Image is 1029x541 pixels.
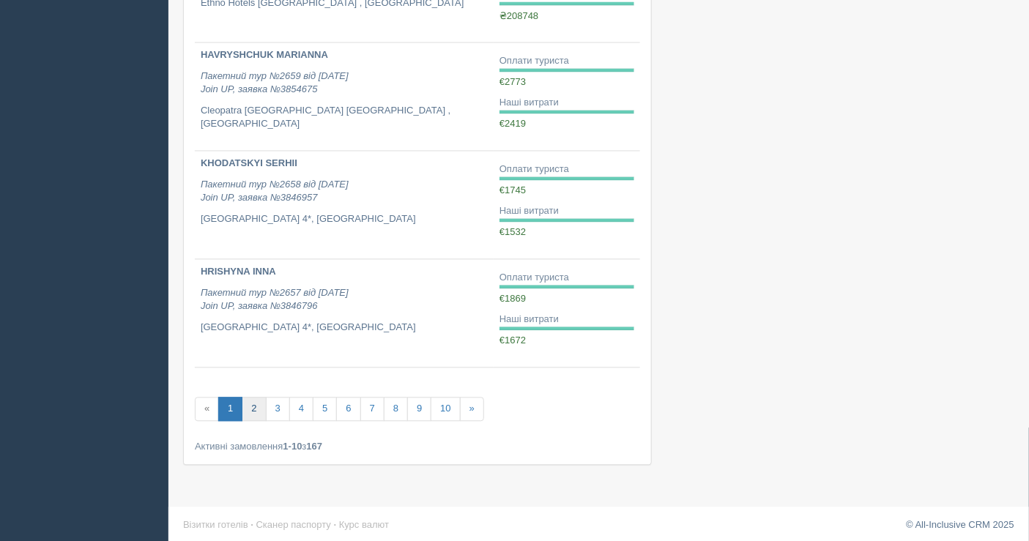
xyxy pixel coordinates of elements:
span: €2419 [499,119,526,130]
a: 6 [336,398,360,422]
a: 10 [431,398,460,422]
b: HRISHYNA INNA [201,266,276,277]
span: €1745 [499,185,526,196]
a: HRISHYNA INNA Пакетний тур №2657 від [DATE]Join UP, заявка №3846796 [GEOGRAPHIC_DATA] 4*, [GEOGRA... [195,260,494,367]
a: Візитки готелів [183,520,248,531]
b: 1-10 [283,441,302,452]
p: [GEOGRAPHIC_DATA] 4*, [GEOGRAPHIC_DATA] [201,213,488,227]
a: 2 [242,398,266,422]
div: Наші витрати [499,313,634,327]
span: « [195,398,219,422]
div: Оплати туриста [499,55,634,69]
p: Cleopatra [GEOGRAPHIC_DATA] [GEOGRAPHIC_DATA] , [GEOGRAPHIC_DATA] [201,105,488,132]
span: ₴208748 [499,10,538,21]
a: 5 [313,398,337,422]
a: Сканер паспорту [256,520,331,531]
span: · [334,520,337,531]
i: Пакетний тур №2658 від [DATE] Join UP, заявка №3846957 [201,179,349,204]
a: 7 [360,398,385,422]
span: €2773 [499,77,526,88]
span: · [250,520,253,531]
a: Курс валют [339,520,389,531]
a: 9 [407,398,431,422]
div: Оплати туриста [499,163,634,177]
a: © All-Inclusive CRM 2025 [906,520,1014,531]
a: 8 [384,398,408,422]
div: Оплати туриста [499,272,634,286]
a: 3 [266,398,290,422]
div: Активні замовлення з [195,440,640,454]
b: KHODATSKYI SERHII [201,158,297,169]
span: €1532 [499,227,526,238]
div: Наші витрати [499,205,634,219]
span: €1672 [499,335,526,346]
span: €1869 [499,294,526,305]
b: HAVRYSHCHUK MARIANNA [201,50,328,61]
i: Пакетний тур №2657 від [DATE] Join UP, заявка №3846796 [201,288,349,313]
p: [GEOGRAPHIC_DATA] 4*, [GEOGRAPHIC_DATA] [201,321,488,335]
i: Пакетний тур №2659 від [DATE] Join UP, заявка №3854675 [201,71,349,96]
a: 1 [218,398,242,422]
a: » [460,398,484,422]
div: Наші витрати [499,97,634,111]
a: HAVRYSHCHUK MARIANNA Пакетний тур №2659 від [DATE]Join UP, заявка №3854675 Cleopatra [GEOGRAPHIC_... [195,43,494,151]
a: KHODATSKYI SERHII Пакетний тур №2658 від [DATE]Join UP, заявка №3846957 [GEOGRAPHIC_DATA] 4*, [GE... [195,152,494,259]
a: 4 [289,398,313,422]
b: 167 [307,441,323,452]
